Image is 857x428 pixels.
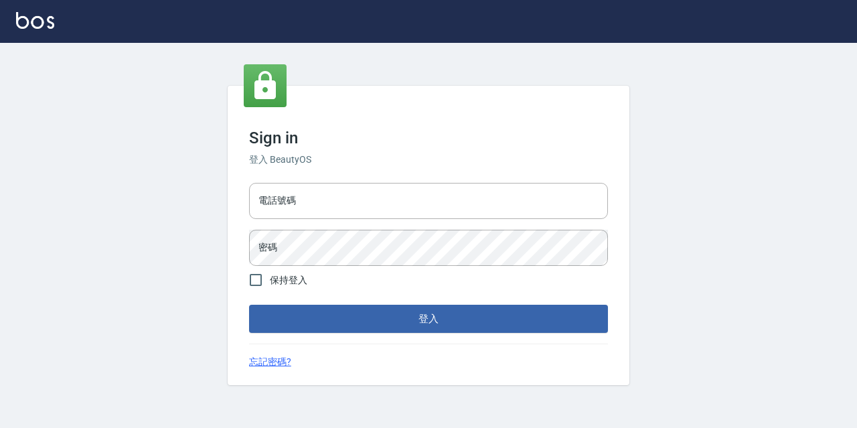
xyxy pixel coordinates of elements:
[16,12,54,29] img: Logo
[249,305,608,333] button: 登入
[270,273,307,287] span: 保持登入
[249,129,608,147] h3: Sign in
[249,153,608,167] h6: 登入 BeautyOS
[249,355,291,369] a: 忘記密碼?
